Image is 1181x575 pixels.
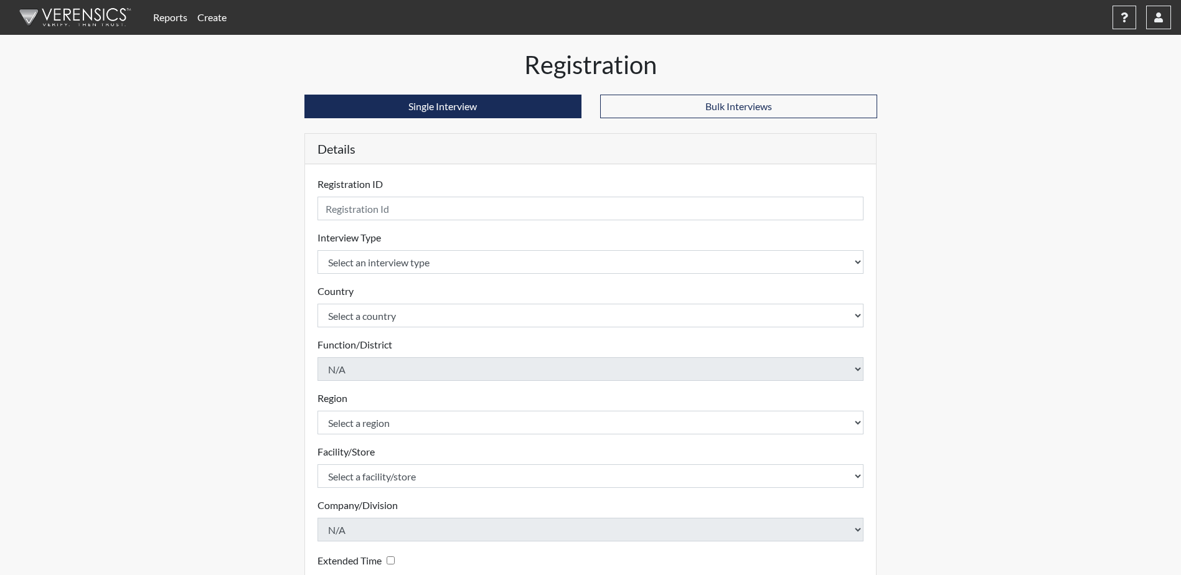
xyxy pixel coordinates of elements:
[192,5,232,30] a: Create
[318,553,382,568] label: Extended Time
[318,498,398,513] label: Company/Division
[318,284,354,299] label: Country
[304,50,877,80] h1: Registration
[305,134,877,164] h5: Details
[318,337,392,352] label: Function/District
[304,95,581,118] button: Single Interview
[318,177,383,192] label: Registration ID
[318,197,864,220] input: Insert a Registration ID, which needs to be a unique alphanumeric value for each interviewee
[318,444,375,459] label: Facility/Store
[318,551,400,569] div: Checking this box will provide the interviewee with an accomodation of extra time to answer each ...
[318,391,347,406] label: Region
[318,230,381,245] label: Interview Type
[600,95,877,118] button: Bulk Interviews
[148,5,192,30] a: Reports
